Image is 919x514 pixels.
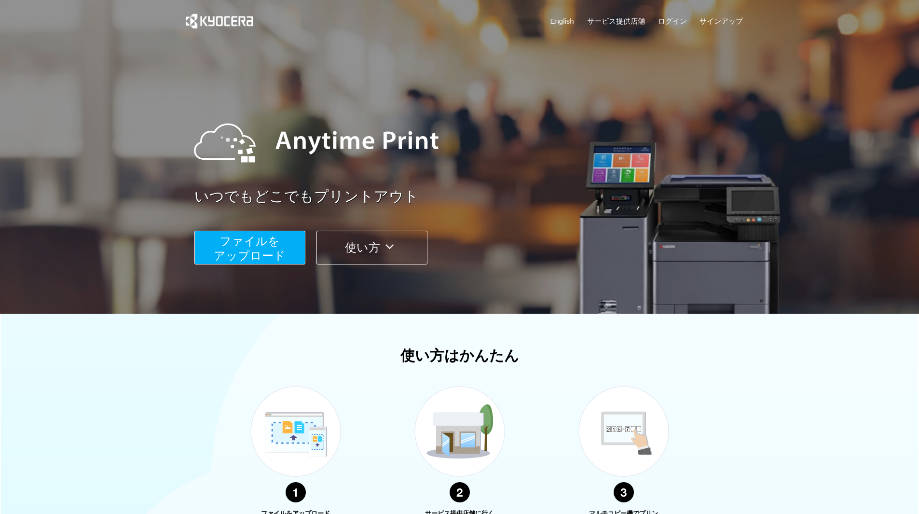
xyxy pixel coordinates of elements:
a: ログイン [658,16,687,26]
button: 使い方 [316,231,427,264]
a: サービス提供店舗 [587,16,645,26]
button: ファイルを​​アップロード [194,231,305,264]
a: いつでもどこでもプリントアウト [194,186,749,207]
a: サインアップ [700,16,743,26]
a: English [550,16,574,26]
span: ファイルを ​​アップロード [214,235,286,262]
